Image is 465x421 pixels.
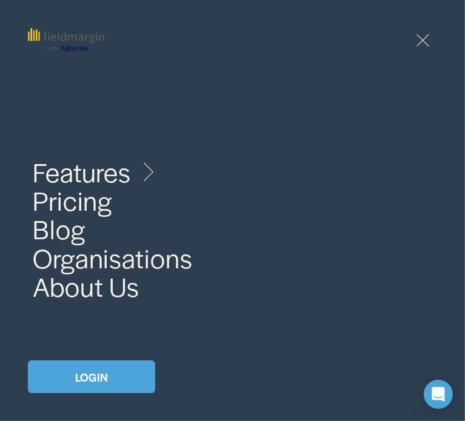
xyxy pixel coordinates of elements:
[33,273,140,300] a: About Us
[28,360,155,393] a: LOGIN
[28,28,104,52] img: fieldmargin.com
[424,380,453,409] div: Open Intercom Messenger
[33,187,113,214] a: Pricing
[33,244,193,272] a: Organisations
[33,215,85,243] a: Blog
[33,158,163,186] a: Features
